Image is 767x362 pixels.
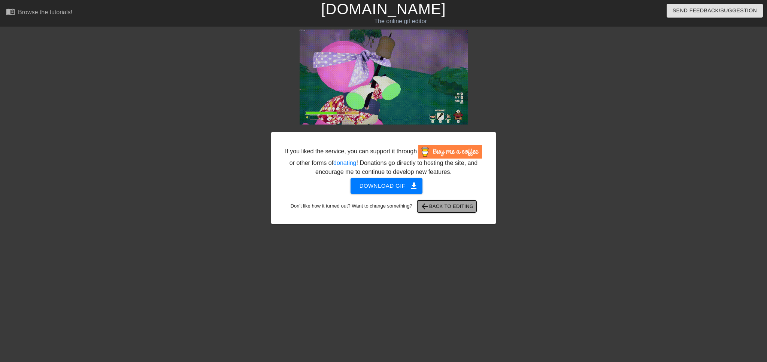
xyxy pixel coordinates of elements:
[321,1,446,17] a: [DOMAIN_NAME]
[284,145,483,177] div: If you liked the service, you can support it through or other forms of ! Donations go directly to...
[333,160,356,166] a: donating
[351,178,423,194] button: Download gif
[360,181,414,191] span: Download gif
[409,181,418,190] span: get_app
[673,6,757,15] span: Send Feedback/Suggestion
[420,202,429,211] span: arrow_back
[260,17,542,26] div: The online gif editor
[667,4,763,18] button: Send Feedback/Suggestion
[6,7,15,16] span: menu_book
[420,202,474,211] span: Back to Editing
[18,9,72,15] div: Browse the tutorials!
[283,200,484,212] div: Don't like how it turned out? Want to change something?
[418,145,482,159] img: Buy Me A Coffee
[345,182,423,188] a: Download gif
[6,7,72,19] a: Browse the tutorials!
[417,200,477,212] button: Back to Editing
[300,30,468,125] img: y6jKFyi8.gif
